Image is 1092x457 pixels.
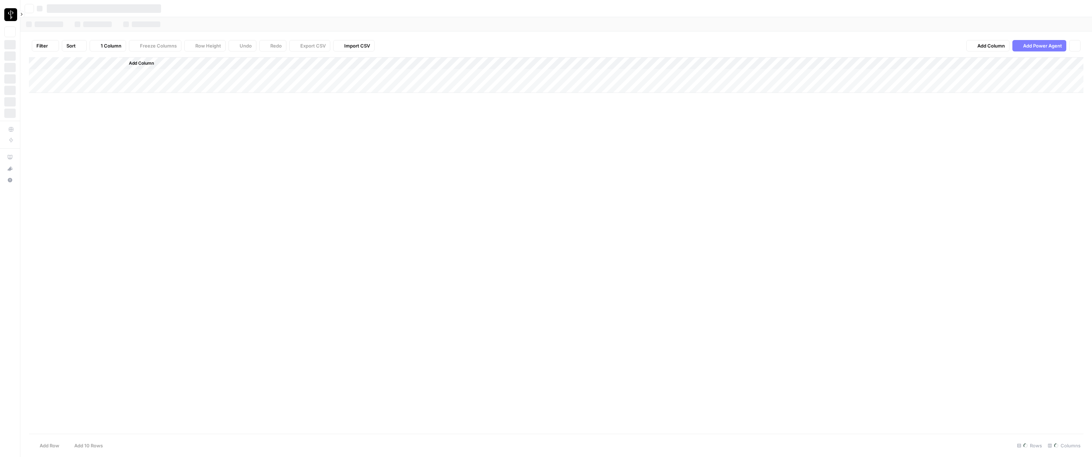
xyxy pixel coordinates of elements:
[62,40,87,51] button: Sort
[966,40,1010,51] button: Add Column
[270,42,282,49] span: Redo
[4,163,16,174] button: What's new?
[5,163,15,174] div: What's new?
[129,60,154,66] span: Add Column
[1045,440,1083,451] div: Columns
[36,42,48,49] span: Filter
[66,42,76,49] span: Sort
[195,42,221,49] span: Row Height
[4,151,16,163] a: AirOps Academy
[4,8,17,21] img: LP Production Workloads Logo
[4,174,16,186] button: Help + Support
[40,442,59,449] span: Add Row
[32,40,59,51] button: Filter
[64,440,107,451] button: Add 10 Rows
[1012,40,1066,51] button: Add Power Agent
[1014,440,1045,451] div: Rows
[129,40,181,51] button: Freeze Columns
[74,442,103,449] span: Add 10 Rows
[289,40,330,51] button: Export CSV
[101,42,121,49] span: 1 Column
[120,59,157,68] button: Add Column
[1023,42,1062,49] span: Add Power Agent
[977,42,1005,49] span: Add Column
[259,40,286,51] button: Redo
[29,440,64,451] button: Add Row
[229,40,256,51] button: Undo
[4,6,16,24] button: Workspace: LP Production Workloads
[344,42,370,49] span: Import CSV
[184,40,226,51] button: Row Height
[300,42,326,49] span: Export CSV
[90,40,126,51] button: 1 Column
[140,42,177,49] span: Freeze Columns
[333,40,375,51] button: Import CSV
[240,42,252,49] span: Undo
